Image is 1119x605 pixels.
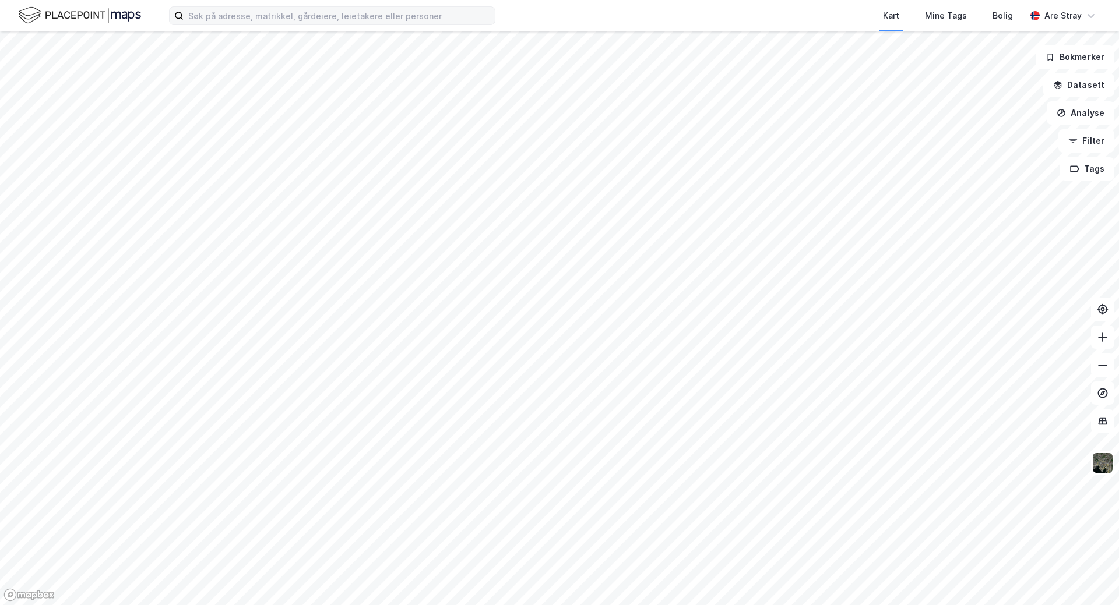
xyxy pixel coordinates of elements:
button: Bokmerker [1036,45,1114,69]
div: Bolig [993,9,1013,23]
img: 9k= [1092,452,1114,474]
iframe: Chat Widget [1061,549,1119,605]
div: Kart [883,9,899,23]
div: Are Stray [1044,9,1082,23]
a: Mapbox homepage [3,588,55,602]
button: Filter [1058,129,1114,153]
div: Mine Tags [925,9,967,23]
button: Analyse [1047,101,1114,125]
input: Søk på adresse, matrikkel, gårdeiere, leietakere eller personer [184,7,495,24]
img: logo.f888ab2527a4732fd821a326f86c7f29.svg [19,5,141,26]
button: Datasett [1043,73,1114,97]
button: Tags [1060,157,1114,181]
